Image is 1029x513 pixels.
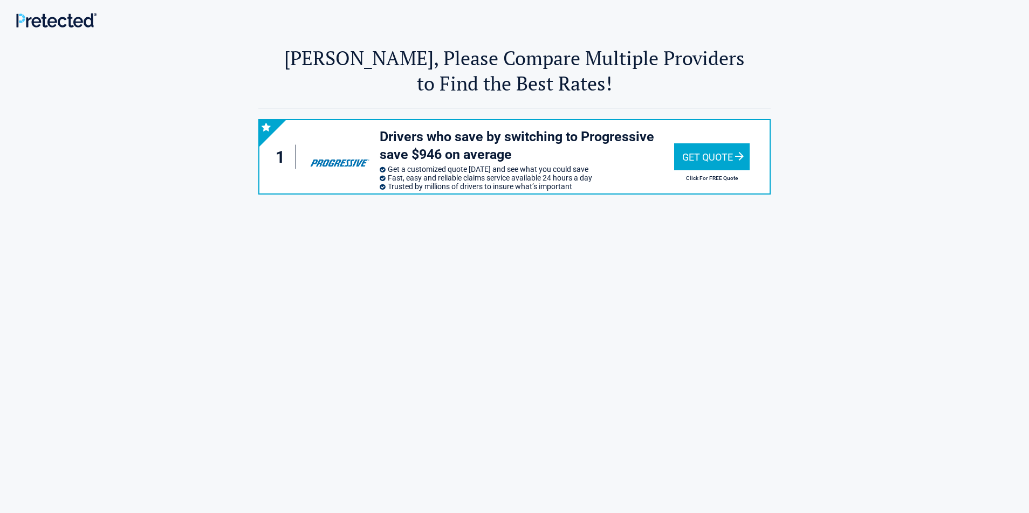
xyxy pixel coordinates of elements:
[258,45,771,96] h2: [PERSON_NAME], Please Compare Multiple Providers to Find the Best Rates!
[674,175,750,181] h2: Click For FREE Quote
[16,13,97,27] img: Main Logo
[674,143,750,170] div: Get Quote
[380,174,674,182] li: Fast, easy and reliable claims service available 24 hours a day
[380,128,674,163] h3: Drivers who save by switching to Progressive save $946 on average
[380,165,674,174] li: Get a customized quote [DATE] and see what you could save
[380,182,674,191] li: Trusted by millions of drivers to insure what’s important
[270,145,296,169] div: 1
[305,140,374,174] img: progressive's logo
